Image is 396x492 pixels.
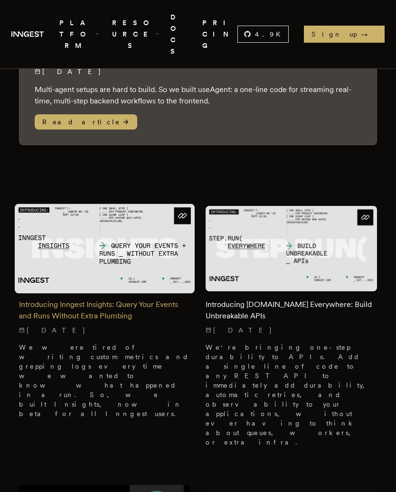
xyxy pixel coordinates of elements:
span: PLATFORM [55,17,99,52]
h2: Introducing Inngest Insights: Query Your Events and Runs Without Extra Plumbing [19,299,190,322]
span: Read article [35,114,137,130]
p: [DATE] [19,325,190,335]
a: Sign up [304,26,385,43]
p: We were tired of writing custom metrics and grepping logs every time we wanted to know what happe... [19,343,190,418]
button: RESOURCES [110,11,159,57]
a: PRICING [202,11,237,57]
a: Featured image for Introducing Step.Run Everywhere: Build Unbreakable APIs blog postIntroducing [... [206,206,377,447]
p: [DATE] [35,67,361,76]
button: PLATFORM [55,11,99,57]
p: [DATE] [206,325,377,335]
h2: Introducing [DOMAIN_NAME] Everywhere: Build Unbreakable APIs [206,299,377,322]
span: RESOURCES [110,17,159,52]
img: Featured image for Introducing Step.Run Everywhere: Build Unbreakable APIs blog post [206,206,377,291]
a: DOCS [170,11,190,57]
a: Featured image for Introducing Inngest Insights: Query Your Events and Runs Without Extra Plumbin... [19,206,190,418]
p: We're bringing one-step durability to APIs. Add a single line of code to any REST API to immediat... [206,343,377,447]
p: Multi-agent setups are hard to build. So we built useAgent: a one-line code for streaming real-ti... [35,84,361,107]
img: Featured image for Introducing Inngest Insights: Query Your Events and Runs Without Extra Plumbin... [15,204,195,294]
span: → [361,29,377,39]
span: 4.9 K [255,29,286,39]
